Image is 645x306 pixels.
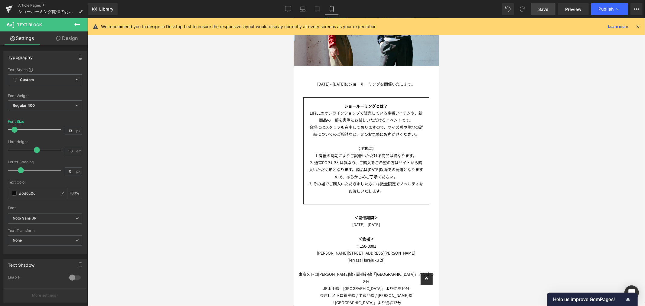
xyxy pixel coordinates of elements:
[17,22,42,27] span: Text Block
[45,31,89,45] a: Design
[8,229,82,233] div: Text Transform
[19,190,58,197] input: Color
[5,224,140,231] p: 〒150-0001
[5,267,140,274] p: JR山手線「[GEOGRAPHIC_DATA]」より徒歩10分
[76,169,81,173] span: px
[624,285,639,300] div: Open Intercom Messenger
[25,135,123,140] span: 開催の時期によりご試着いただける商品は異なります。
[5,238,140,245] p: Terraza Harajuku 2F
[295,3,310,15] a: Laptop
[281,3,295,15] a: Desktop
[20,77,34,83] b: Custom
[63,127,83,133] span: 【注意点】
[502,3,514,15] button: Undo
[16,163,130,175] span: 3. その場でご購入いただきました方には数量限定でノベルティをお渡しいたします。
[5,274,140,288] p: 東京目メトロ銀座線 / 半蔵門線 / [PERSON_NAME]線「[GEOGRAPHIC_DATA]」より徒歩13分
[8,275,63,281] div: Enable
[553,297,624,302] span: Help us improve GemPages!
[8,94,82,98] div: Font Weight
[630,3,643,15] button: More
[76,129,81,133] span: px
[15,106,130,120] p: 会場にはスタッフも在中しておりますので、サイズ感や生地の詳細についてのご相談など、ぜひお気軽にお声がけください。
[99,6,113,12] span: Library
[606,23,630,30] a: Learn more
[16,142,130,161] span: 2. 通常POP UPとは異なり、ご購入をご希望の方はサイトから購入いただく形となります。商品は[DATE]以降での発送となりますので、あらかじめご了承ください。
[51,85,94,91] strong: ショールーミングとは？
[67,188,82,199] div: %
[5,62,140,69] p: [DATE] - [DATE]にショールーミングを開催いたします。
[5,203,140,210] p: [DATE] - [DATE]
[65,218,80,223] strong: ＜会場＞
[13,216,37,221] i: Noto Sans JP
[22,135,123,140] span: 1.
[61,197,84,202] strong: ＜開催期間＞
[15,91,130,106] p: LIFiLLのオンラインショップで販売している定番アイテムや、新商品の一部を実際にお試しいただけるイベントです。
[13,238,22,243] b: None
[565,6,581,12] span: Preview
[8,160,82,164] div: Letter Spacing
[13,103,35,108] b: Regular 400
[8,140,82,144] div: Line Height
[18,3,88,8] a: Article Pages
[8,51,33,60] div: Typography
[88,3,118,15] a: New Library
[32,293,56,298] p: More settings
[598,7,614,11] span: Publish
[4,288,86,302] button: More settings
[324,3,339,15] a: Mobile
[553,296,632,303] button: Show survey - Help us improve GemPages!
[8,180,82,184] div: Text Color
[8,259,34,268] div: Text Shadow
[5,231,140,238] p: [PERSON_NAME][STREET_ADDRESS][PERSON_NAME]
[5,252,140,267] p: 東京メトロ[PERSON_NAME]線 / 副都心線「[GEOGRAPHIC_DATA]」より徒歩8分
[8,206,82,210] div: Font
[591,3,628,15] button: Publish
[101,23,378,30] p: We recommend you to design in Desktop first to ensure the responsive layout would display correct...
[8,119,24,124] div: Font Size
[558,3,589,15] a: Preview
[8,67,82,72] div: Text Styles
[538,6,548,12] span: Save
[310,3,324,15] a: Tablet
[76,149,81,153] span: em
[18,9,76,14] span: ショールーミング開催のお知らせ
[516,3,529,15] button: Redo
